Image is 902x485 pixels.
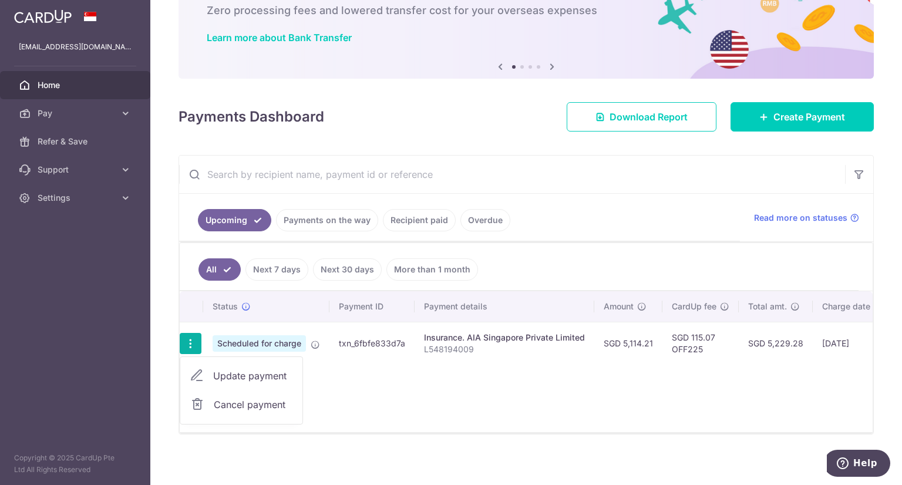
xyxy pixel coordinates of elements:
[179,156,845,193] input: Search by recipient name, payment id or reference
[424,343,585,355] p: L548194009
[415,291,594,322] th: Payment details
[38,192,115,204] span: Settings
[424,332,585,343] div: Insurance. AIA Singapore Private Limited
[383,209,456,231] a: Recipient paid
[672,301,716,312] span: CardUp fee
[754,212,847,224] span: Read more on statuses
[313,258,382,281] a: Next 30 days
[198,209,271,231] a: Upcoming
[14,9,72,23] img: CardUp
[773,110,845,124] span: Create Payment
[207,32,352,43] a: Learn more about Bank Transfer
[38,107,115,119] span: Pay
[822,301,870,312] span: Charge date
[245,258,308,281] a: Next 7 days
[594,322,662,365] td: SGD 5,114.21
[207,4,846,18] h6: Zero processing fees and lowered transfer cost for your overseas expenses
[604,301,634,312] span: Amount
[19,41,132,53] p: [EMAIL_ADDRESS][DOMAIN_NAME]
[739,322,813,365] td: SGD 5,229.28
[662,322,739,365] td: SGD 115.07 OFF225
[748,301,787,312] span: Total amt.
[198,258,241,281] a: All
[827,450,890,479] iframe: Opens a widget where you can find more information
[567,102,716,132] a: Download Report
[38,79,115,91] span: Home
[813,322,893,365] td: [DATE]
[754,212,859,224] a: Read more on statuses
[213,335,306,352] span: Scheduled for charge
[276,209,378,231] a: Payments on the way
[329,322,415,365] td: txn_6fbfe833d7a
[179,106,324,127] h4: Payments Dashboard
[38,136,115,147] span: Refer & Save
[731,102,874,132] a: Create Payment
[38,164,115,176] span: Support
[386,258,478,281] a: More than 1 month
[610,110,688,124] span: Download Report
[329,291,415,322] th: Payment ID
[213,301,238,312] span: Status
[460,209,510,231] a: Overdue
